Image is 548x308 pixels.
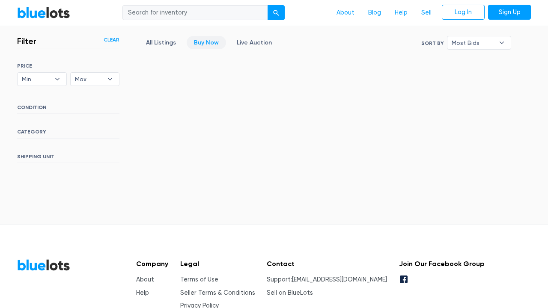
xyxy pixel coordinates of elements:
[180,276,218,283] a: Terms of Use
[136,276,154,283] a: About
[17,6,70,19] a: BlueLots
[17,129,119,138] h6: CATEGORY
[17,154,119,163] h6: SHIPPING UNIT
[180,289,255,296] a: Seller Terms & Conditions
[180,260,255,268] h5: Legal
[488,5,531,20] a: Sign Up
[414,5,438,21] a: Sell
[17,36,36,46] h3: Filter
[330,5,361,21] a: About
[122,5,268,21] input: Search for inventory
[17,63,119,69] h6: PRICE
[267,289,313,296] a: Sell on BlueLots
[493,36,511,49] b: ▾
[187,36,226,49] a: Buy Now
[452,36,494,49] span: Most Bids
[229,36,279,49] a: Live Auction
[136,289,149,296] a: Help
[101,73,119,86] b: ▾
[75,73,103,86] span: Max
[48,73,66,86] b: ▾
[361,5,388,21] a: Blog
[17,104,119,114] h6: CONDITION
[17,259,70,271] a: BlueLots
[267,275,387,284] li: Support:
[421,39,444,47] label: Sort By
[22,73,50,86] span: Min
[104,36,119,44] a: Clear
[292,276,387,283] a: [EMAIL_ADDRESS][DOMAIN_NAME]
[399,260,485,268] h5: Join Our Facebook Group
[267,260,387,268] h5: Contact
[388,5,414,21] a: Help
[139,36,183,49] a: All Listings
[442,5,485,20] a: Log In
[136,260,168,268] h5: Company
